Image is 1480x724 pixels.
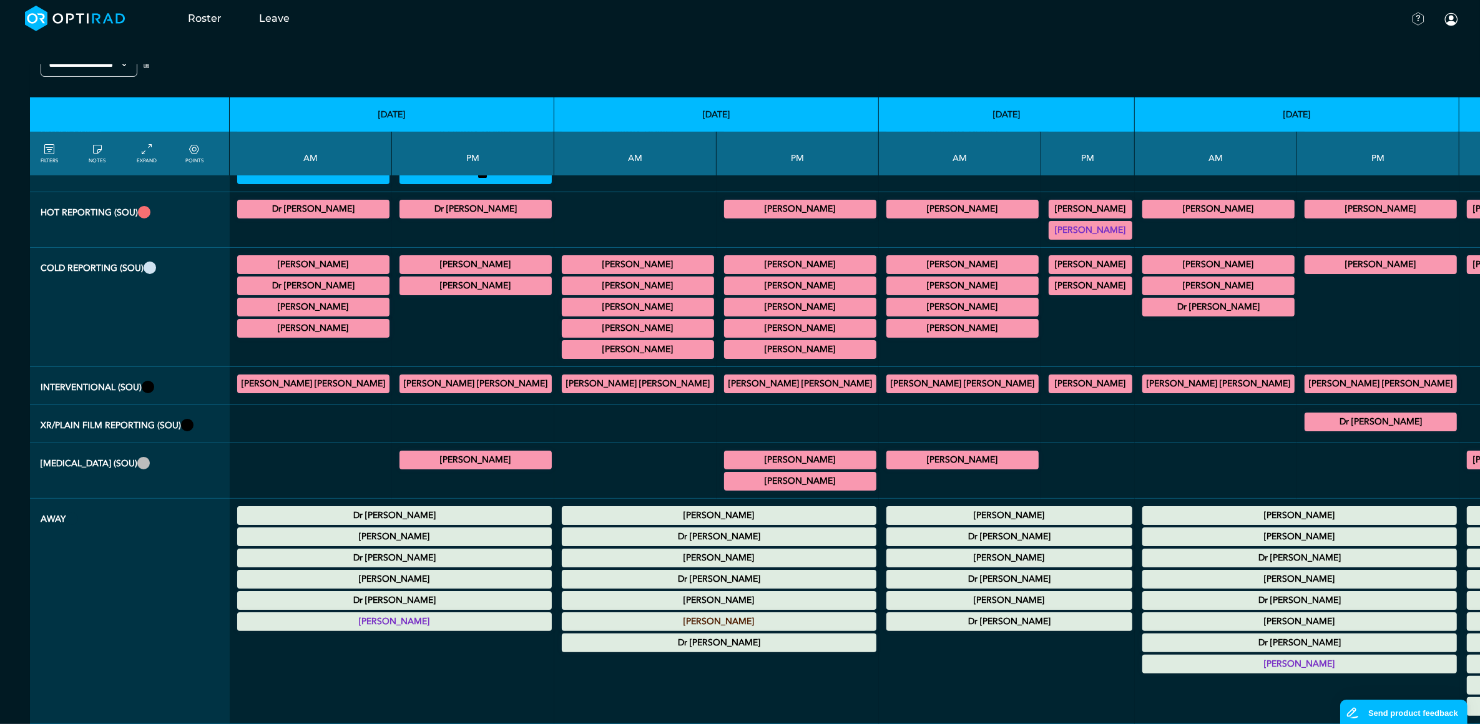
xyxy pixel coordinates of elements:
[399,451,552,469] div: General FLU 13:00 - 15:30
[399,255,552,274] div: General CT 14:30 - 15:30
[1049,200,1132,218] div: MRI Trauma & Urgent/CT Trauma & Urgent 13:00 - 17:00
[1306,414,1455,429] summary: Dr [PERSON_NAME]
[562,255,714,274] div: CT Gastrointestinal 09:00 - 11:00
[888,278,1037,293] summary: [PERSON_NAME]
[237,276,390,295] div: General MRI 10:30 - 13:00
[886,506,1132,525] div: Annual Leave 00:00 - 23:59
[564,278,712,293] summary: [PERSON_NAME]
[1142,570,1457,589] div: Annual Leave 00:00 - 23:59
[1144,202,1293,217] summary: [PERSON_NAME]
[401,257,550,272] summary: [PERSON_NAME]
[1144,635,1455,650] summary: Dr [PERSON_NAME]
[1305,200,1457,218] div: CT Trauma & Urgent/MRI Trauma & Urgent 13:00 - 17:00
[239,550,550,565] summary: Dr [PERSON_NAME]
[879,132,1041,175] th: AM
[1041,132,1135,175] th: PM
[724,340,876,359] div: General CT 16:00 - 17:00
[562,319,714,338] div: General CT/General MRI 10:00 - 14:00
[1306,376,1455,391] summary: [PERSON_NAME] [PERSON_NAME]
[237,506,552,525] div: Annual Leave 00:00 - 23:59
[888,593,1130,608] summary: [PERSON_NAME]
[562,276,714,295] div: General MRI 09:30 - 11:00
[239,593,550,608] summary: Dr [PERSON_NAME]
[401,278,550,293] summary: [PERSON_NAME]
[724,319,876,338] div: General CT/General MRI 15:30 - 17:00
[25,6,125,31] img: brand-opti-rad-logos-blue-and-white-d2f68631ba2948856bd03f2d395fb146ddc8fb01b4b6e9315ea85fa773367...
[886,374,1039,393] div: IR General Diagnostic/IR General Interventional 09:00 - 13:00
[1306,257,1455,272] summary: [PERSON_NAME]
[1049,374,1132,393] div: IR General Interventional/IR General Diagnostic 13:00 - 17:00
[239,257,388,272] summary: [PERSON_NAME]
[888,508,1130,523] summary: [PERSON_NAME]
[401,452,550,467] summary: [PERSON_NAME]
[724,298,876,316] div: General CT 14:30 - 16:00
[724,472,876,491] div: General FLU 14:00 - 17:00
[562,633,876,652] div: Other Leave 00:00 - 23:59
[888,614,1130,629] summary: Dr [PERSON_NAME]
[554,97,879,132] th: [DATE]
[564,550,875,565] summary: [PERSON_NAME]
[399,200,552,218] div: CT Trauma & Urgent/MRI Trauma & Urgent 13:00 - 17:00
[239,278,388,293] summary: Dr [PERSON_NAME]
[888,529,1130,544] summary: Dr [PERSON_NAME]
[1305,374,1457,393] div: IR General Diagnostic/IR General Interventional 13:00 - 17:00
[886,319,1039,338] div: FLU General Adult/General CT 11:00 - 13:00
[230,97,554,132] th: [DATE]
[1144,278,1293,293] summary: [PERSON_NAME]
[239,572,550,587] summary: [PERSON_NAME]
[886,451,1039,469] div: FLU General Adult 09:00 - 11:00
[1051,223,1130,238] summary: [PERSON_NAME]
[564,321,712,336] summary: [PERSON_NAME]
[237,319,390,338] div: MRI Neuro 11:30 - 14:00
[562,506,876,525] div: Annual Leave 00:00 - 23:59
[888,572,1130,587] summary: Dr [PERSON_NAME]
[1051,376,1130,391] summary: [PERSON_NAME]
[717,132,879,175] th: PM
[564,257,712,272] summary: [PERSON_NAME]
[724,374,876,393] div: IR General Diagnostic/IR General Interventional 13:00 - 17:00
[724,451,876,469] div: FLU General Adult 12:00 - 13:00
[239,202,388,217] summary: Dr [PERSON_NAME]
[888,376,1037,391] summary: [PERSON_NAME] [PERSON_NAME]
[726,452,875,467] summary: [PERSON_NAME]
[1305,413,1457,431] div: General XR 12:00 - 14:00
[726,278,875,293] summary: [PERSON_NAME]
[562,374,714,393] div: IR General Diagnostic/IR General Interventional 09:00 - 13:00
[724,276,876,295] div: MRI MSK/MRI Neuro 13:00 - 15:00
[1142,200,1295,218] div: CT Trauma & Urgent/MRI Trauma & Urgent 09:00 - 13:00
[886,612,1132,631] div: Other Leave 00:00 - 23:59
[564,614,875,629] summary: [PERSON_NAME]
[392,132,554,175] th: PM
[562,570,876,589] div: Annual Leave 00:00 - 23:59
[30,367,230,405] th: Interventional (SOU)
[726,376,875,391] summary: [PERSON_NAME] [PERSON_NAME]
[41,142,58,165] a: FILTERS
[562,527,876,546] div: Annual Leave 00:00 - 23:59
[886,276,1039,295] div: General MRI 09:00 - 12:00
[886,570,1132,589] div: Annual Leave 00:00 - 23:59
[239,300,388,315] summary: [PERSON_NAME]
[237,612,552,631] div: Annual Leave 00:00 - 23:59
[237,298,390,316] div: General CT 11:00 - 13:00
[562,612,876,631] div: Annual Leave 00:00 - 23:59
[237,591,552,610] div: Other Leave 00:00 - 23:59
[562,340,714,359] div: General CT 11:00 - 13:00
[562,549,876,567] div: Annual Leave 00:00 - 23:59
[237,255,390,274] div: General MRI 09:00 - 11:00
[886,298,1039,316] div: General MRI/General CT 09:00 - 13:00
[1142,298,1295,316] div: General MRI 09:30 - 12:00
[239,508,550,523] summary: Dr [PERSON_NAME]
[1142,591,1457,610] div: Annual Leave 00:00 - 23:59
[399,374,552,393] div: IR General Diagnostic/IR General Interventional 13:00 - 17:00
[886,549,1132,567] div: Annual Leave 00:00 - 23:59
[1144,572,1455,587] summary: [PERSON_NAME]
[1144,529,1455,544] summary: [PERSON_NAME]
[237,570,552,589] div: Annual Leave 00:00 - 23:59
[724,255,876,274] div: General MRI/General CT 12:30 - 14:30
[886,200,1039,218] div: MRI Trauma & Urgent/CT Trauma & Urgent 09:00 - 13:00
[1306,202,1455,217] summary: [PERSON_NAME]
[1142,527,1457,546] div: Annual Leave 00:00 - 23:59
[1142,506,1457,525] div: Annual Leave 00:00 - 23:59
[726,321,875,336] summary: [PERSON_NAME]
[1142,374,1295,393] div: IR General Diagnostic/IR General Interventional 09:00 - 13:00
